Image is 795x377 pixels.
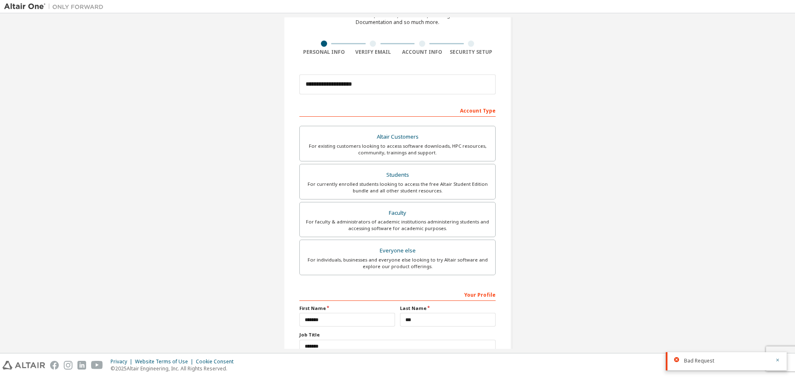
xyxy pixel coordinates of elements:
div: Personal Info [299,49,349,55]
div: Faculty [305,207,490,219]
span: Bad Request [684,358,714,364]
img: instagram.svg [64,361,72,370]
div: For faculty & administrators of academic institutions administering students and accessing softwa... [305,219,490,232]
div: Everyone else [305,245,490,257]
div: For currently enrolled students looking to access the free Altair Student Edition bundle and all ... [305,181,490,194]
img: youtube.svg [91,361,103,370]
div: Account Type [299,103,496,117]
div: Privacy [111,358,135,365]
div: Altair Customers [305,131,490,143]
div: Verify Email [349,49,398,55]
label: Last Name [400,305,496,312]
div: Security Setup [447,49,496,55]
div: Your Profile [299,288,496,301]
div: For individuals, businesses and everyone else looking to try Altair software and explore our prod... [305,257,490,270]
img: Altair One [4,2,108,11]
div: Website Terms of Use [135,358,196,365]
div: For existing customers looking to access software downloads, HPC resources, community, trainings ... [305,143,490,156]
img: altair_logo.svg [2,361,45,370]
label: Job Title [299,331,496,338]
div: Students [305,169,490,181]
div: For Free Trials, Licenses, Downloads, Learning & Documentation and so much more. [340,12,455,26]
label: First Name [299,305,395,312]
img: facebook.svg [50,361,59,370]
div: Cookie Consent [196,358,238,365]
img: linkedin.svg [77,361,86,370]
p: © 2025 Altair Engineering, Inc. All Rights Reserved. [111,365,238,372]
div: Account Info [397,49,447,55]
